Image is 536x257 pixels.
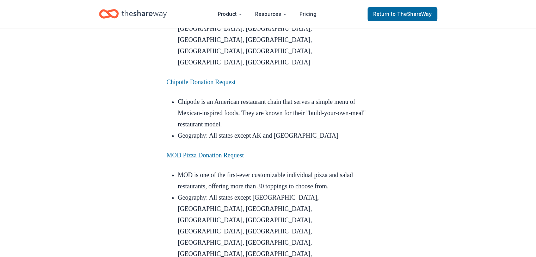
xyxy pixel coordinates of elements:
[167,79,236,86] a: Chipotle Donation Request
[373,10,432,18] span: Return
[212,7,248,21] button: Product
[178,169,370,192] li: MOD is one of the first-ever customizable individual pizza and salad restaurants, offering more t...
[212,6,322,22] nav: Main
[167,152,244,159] a: MOD Pizza Donation Request
[391,11,432,17] span: to TheShareWay
[99,6,167,22] a: Home
[368,7,437,21] a: Returnto TheShareWay
[294,7,322,21] a: Pricing
[178,96,370,130] li: Chipotle is an American restaurant chain that serves a simple menu of Mexican-inspired foods. The...
[249,7,292,21] button: Resources
[178,130,370,141] li: Geography: All states except AK and [GEOGRAPHIC_DATA]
